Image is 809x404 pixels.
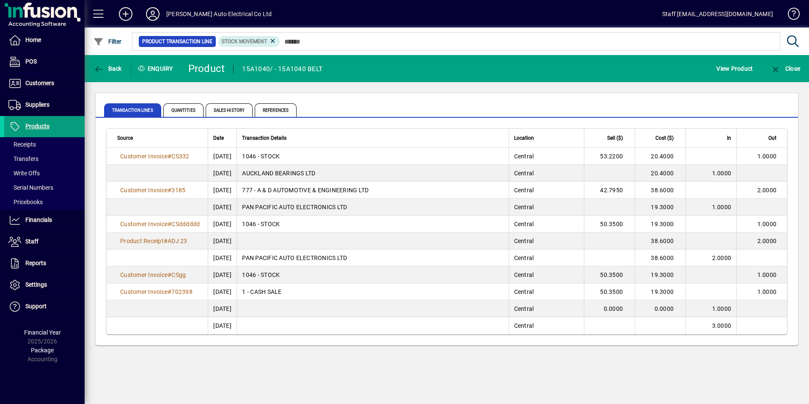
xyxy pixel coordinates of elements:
[139,6,166,22] button: Profile
[112,6,139,22] button: Add
[25,281,47,288] span: Settings
[762,61,809,76] app-page-header-button: Close enquiry
[171,153,189,160] span: CS332
[25,303,47,310] span: Support
[117,287,195,296] a: Customer Invoice#702398
[171,187,185,194] span: 3185
[168,238,187,244] span: ADJ 23
[770,65,800,72] span: Close
[514,221,534,227] span: Central
[25,216,52,223] span: Financials
[237,266,508,283] td: 1046 - STOCK
[712,170,732,177] span: 1.0000
[514,133,579,143] div: Location
[237,165,508,182] td: AUCKLAND BEARINGS LTD
[168,221,171,227] span: #
[208,317,237,334] td: [DATE]
[584,283,635,300] td: 50.3500
[208,182,237,199] td: [DATE]
[208,165,237,182] td: [DATE]
[584,182,635,199] td: 42.7950
[117,152,193,161] a: Customer Invoice#CS332
[168,288,171,295] span: #
[25,123,50,130] span: Products
[237,283,508,300] td: 1 - CASH SALE
[757,221,777,227] span: 1.0000
[25,101,50,108] span: Suppliers
[25,260,46,266] span: Reports
[188,62,225,75] div: Product
[8,184,53,191] span: Serial Numbers
[120,271,168,278] span: Customer Invoice
[514,187,534,194] span: Central
[514,288,534,295] span: Central
[4,73,85,94] a: Customers
[514,322,534,329] span: Central
[213,133,231,143] div: Date
[635,283,685,300] td: 19.3000
[31,347,54,354] span: Package
[208,148,237,165] td: [DATE]
[514,271,534,278] span: Central
[4,274,85,296] a: Settings
[91,61,124,76] button: Back
[8,155,39,162] span: Transfers
[712,204,732,210] span: 1.0000
[168,187,171,194] span: #
[120,187,168,194] span: Customer Invoice
[94,65,122,72] span: Back
[91,34,124,49] button: Filter
[768,61,802,76] button: Close
[171,288,193,295] span: 702398
[662,7,773,21] div: Staff [EMAIL_ADDRESS][DOMAIN_NAME]
[4,253,85,274] a: Reports
[164,238,168,244] span: #
[4,137,85,152] a: Receipts
[208,216,237,232] td: [DATE]
[24,329,61,336] span: Financial Year
[208,300,237,317] td: [DATE]
[757,288,777,295] span: 1.0000
[4,195,85,209] a: Pricebooks
[120,153,168,160] span: Customer Invoice
[25,36,41,43] span: Home
[514,153,534,160] span: Central
[514,133,534,143] span: Location
[242,62,322,76] div: 15A1040/ - 15A1040 BELT
[655,133,674,143] span: Cost ($)
[94,38,122,45] span: Filter
[117,270,189,279] a: Customer Invoice#CSgg
[4,231,85,252] a: Staff
[635,300,685,317] td: 0.0000
[757,238,777,244] span: 2.0000
[25,80,54,86] span: Customers
[635,182,685,199] td: 38.6000
[237,182,508,199] td: 777 - A & D AUTOMOTIVE & ENGINEERING LTD
[584,300,635,317] td: 0.0000
[242,133,286,143] span: Transaction Details
[237,148,508,165] td: 1046 - STOCK
[4,30,85,51] a: Home
[8,199,43,205] span: Pricebooks
[514,305,534,312] span: Central
[4,152,85,166] a: Transfers
[142,37,212,46] span: Product Transaction Line
[4,296,85,317] a: Support
[117,185,188,195] a: Customer Invoice#3185
[237,199,508,216] td: PAN PACIFIC AUTO ELECTRONICS LTD
[584,216,635,232] td: 50.3500
[4,210,85,231] a: Financials
[171,221,200,227] span: CSdddddd
[635,199,685,216] td: 19.3000
[171,271,186,278] span: CSgg
[166,7,272,21] div: [PERSON_NAME] Auto Electrical Co Ltd
[117,133,133,143] span: Source
[213,133,224,143] span: Date
[208,199,237,216] td: [DATE]
[131,62,182,75] div: Enquiry
[208,232,237,249] td: [DATE]
[237,249,508,266] td: PAN PACIFIC AUTO ELECTRONICS LTD
[712,322,732,329] span: 3.0000
[208,249,237,266] td: [DATE]
[635,249,685,266] td: 38.6000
